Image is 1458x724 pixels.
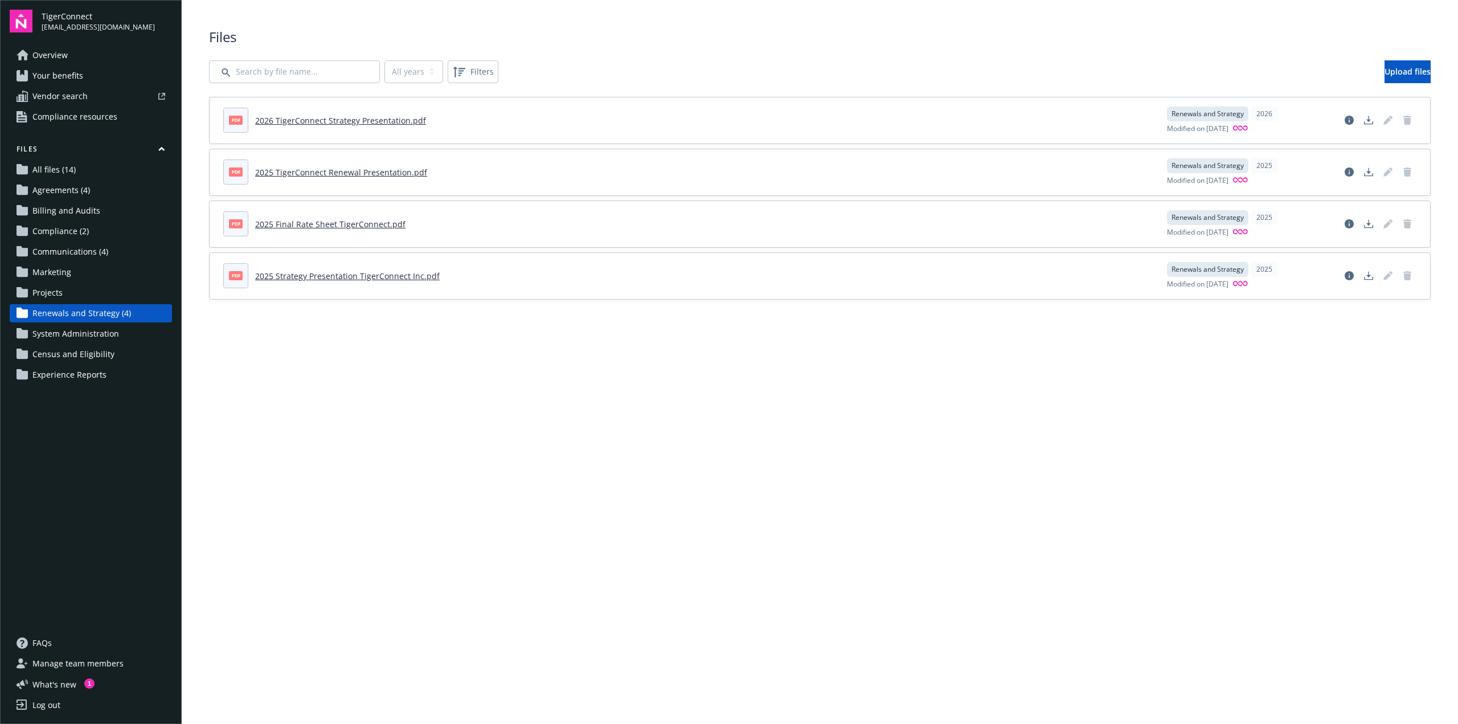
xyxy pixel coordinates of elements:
[42,10,172,32] button: TigerConnect[EMAIL_ADDRESS][DOMAIN_NAME]
[1379,111,1397,129] span: Edit document
[32,243,108,261] span: Communications (4)
[32,87,88,105] span: Vendor search
[10,304,172,322] a: Renewals and Strategy (4)
[32,67,83,85] span: Your benefits
[255,219,406,230] a: 2025 Final Rate Sheet TigerConnect.pdf
[1379,267,1397,285] span: Edit document
[32,161,76,179] span: All files (14)
[1172,161,1244,171] span: Renewals and Strategy
[1172,264,1244,275] span: Renewals and Strategy
[229,116,243,124] span: pdf
[42,22,155,32] span: [EMAIL_ADDRESS][DOMAIN_NAME]
[32,304,131,322] span: Renewals and Strategy (4)
[1398,267,1416,285] span: Delete document
[32,678,76,690] span: What ' s new
[1359,267,1378,285] a: Download document
[32,202,100,220] span: Billing and Audits
[84,678,95,689] div: 1
[32,263,71,281] span: Marketing
[10,67,172,85] a: Your benefits
[10,10,32,32] img: navigator-logo.svg
[10,366,172,384] a: Experience Reports
[1340,215,1358,233] a: View file details
[10,202,172,220] a: Billing and Audits
[1398,163,1416,181] span: Delete document
[1379,215,1397,233] span: Edit document
[1385,60,1431,83] a: Upload files
[470,66,494,77] span: Filters
[10,87,172,105] a: Vendor search
[1167,124,1228,134] span: Modified on [DATE]
[32,222,89,240] span: Compliance (2)
[1172,109,1244,119] span: Renewals and Strategy
[32,108,117,126] span: Compliance resources
[32,181,90,199] span: Agreements (4)
[1340,267,1358,285] a: View file details
[1359,111,1378,129] a: Download document
[255,167,427,178] a: 2025 TigerConnect Renewal Presentation.pdf
[32,696,60,714] div: Log out
[1340,111,1358,129] a: View file details
[10,345,172,363] a: Census and Eligibility
[1251,210,1278,225] div: 2025
[10,325,172,343] a: System Administration
[209,27,1431,47] span: Files
[32,655,124,673] span: Manage team members
[10,634,172,652] a: FAQs
[229,167,243,176] span: pdf
[209,60,380,83] input: Search by file name...
[1167,175,1228,186] span: Modified on [DATE]
[32,284,63,302] span: Projects
[10,222,172,240] a: Compliance (2)
[1398,215,1416,233] span: Delete document
[1359,215,1378,233] a: Download document
[32,46,68,64] span: Overview
[10,243,172,261] a: Communications (4)
[32,345,114,363] span: Census and Eligibility
[450,63,496,81] span: Filters
[1167,227,1228,238] span: Modified on [DATE]
[10,181,172,199] a: Agreements (4)
[1167,279,1228,290] span: Modified on [DATE]
[42,10,155,22] span: TigerConnect
[32,634,52,652] span: FAQs
[10,263,172,281] a: Marketing
[1398,111,1416,129] span: Delete document
[1172,212,1244,223] span: Renewals and Strategy
[32,366,107,384] span: Experience Reports
[1251,262,1278,277] div: 2025
[229,271,243,280] span: pdf
[10,46,172,64] a: Overview
[1385,66,1431,77] span: Upload files
[10,284,172,302] a: Projects
[1251,107,1278,121] div: 2026
[10,655,172,673] a: Manage team members
[229,219,243,228] span: pdf
[10,161,172,179] a: All files (14)
[255,271,440,281] a: 2025 Strategy Presentation TigerConnect Inc.pdf
[32,325,119,343] span: System Administration
[1359,163,1378,181] a: Download document
[448,60,498,83] button: Filters
[255,115,426,126] a: 2026 TigerConnect Strategy Presentation.pdf
[1379,163,1397,181] span: Edit document
[1251,158,1278,173] div: 2025
[10,144,172,158] button: Files
[10,678,95,690] button: What's new1
[10,108,172,126] a: Compliance resources
[1340,163,1358,181] a: View file details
